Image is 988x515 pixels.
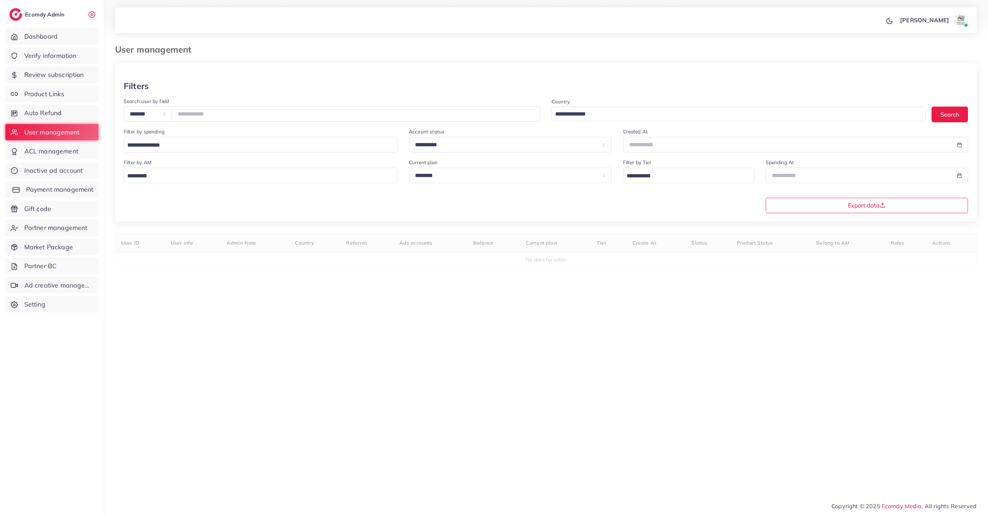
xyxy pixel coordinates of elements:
input: Search for option [624,171,745,182]
label: Filter by spending [124,128,164,135]
h3: Filters [124,81,149,91]
span: Inactive ad account [24,166,83,175]
a: [PERSON_NAME]avatar [896,13,971,27]
span: Export data [848,202,885,208]
div: Search for option [124,168,397,183]
input: Search for option [125,171,388,182]
a: Inactive ad account [5,162,98,179]
span: Payment management [26,185,94,194]
img: logo [9,8,22,21]
a: Ad creative management [5,277,98,294]
label: Created At [623,128,648,135]
span: Product Links [24,89,64,99]
a: User management [5,124,98,141]
span: Review subscription [24,70,84,79]
a: Auto Refund [5,105,98,121]
span: Dashboard [24,32,58,41]
h2: Ecomdy Admin [25,11,66,18]
input: Search for option [125,140,388,151]
a: Dashboard [5,28,98,45]
span: Copyright © 2025 [831,502,977,510]
a: Review subscription [5,67,98,83]
input: Search for option [553,109,917,120]
span: , All rights Reserved [922,502,977,510]
a: logoEcomdy Admin [9,8,66,21]
a: Partner management [5,220,98,236]
a: Partner BC [5,258,98,274]
label: Spending At [766,159,794,166]
label: Filter by Tier [623,159,651,166]
a: ACL management [5,143,98,160]
span: Partner management [24,223,88,232]
label: Search user by field [124,98,169,105]
label: Current plan [409,159,438,166]
div: Search for option [623,168,754,183]
span: User management [24,128,79,137]
p: [PERSON_NAME] [900,16,949,24]
div: Search for option [124,137,397,152]
button: Search [932,107,968,122]
a: Ecomdy Media [882,502,922,510]
span: Verify information [24,51,76,60]
a: Product Links [5,86,98,102]
span: Gift code [24,204,51,214]
a: Verify information [5,48,98,64]
a: Gift code [5,201,98,217]
h3: User management [115,44,197,55]
span: Market Package [24,242,73,252]
span: Setting [24,300,45,309]
a: Setting [5,296,98,313]
label: Country [552,98,570,105]
a: Payment management [5,181,98,198]
span: ACL management [24,147,78,156]
span: Partner BC [24,261,57,271]
label: Filter by AM [124,159,152,166]
img: avatar [954,13,968,27]
button: Export data [766,198,968,213]
div: Search for option [552,107,926,121]
span: Ad creative management [24,281,93,290]
span: Auto Refund [24,108,62,118]
label: Account status [409,128,444,135]
a: Market Package [5,239,98,255]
